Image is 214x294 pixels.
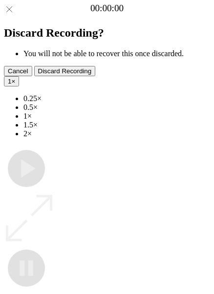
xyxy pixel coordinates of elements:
[23,103,210,112] li: 0.5×
[4,76,19,86] button: 1×
[90,3,124,14] a: 00:00:00
[23,49,210,58] li: You will not be able to recover this once discarded.
[4,66,32,76] button: Cancel
[4,26,210,40] h2: Discard Recording?
[23,121,210,129] li: 1.5×
[23,129,210,138] li: 2×
[34,66,96,76] button: Discard Recording
[8,78,11,85] span: 1
[23,94,210,103] li: 0.25×
[23,112,210,121] li: 1×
